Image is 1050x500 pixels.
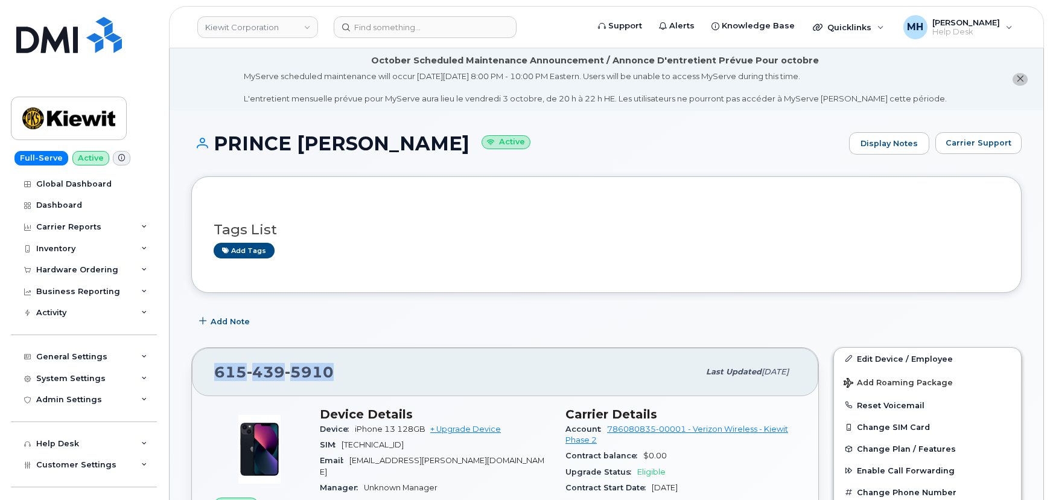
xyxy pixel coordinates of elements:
span: Manager [320,483,364,492]
iframe: Messenger Launcher [997,447,1041,491]
button: Add Note [191,311,260,333]
span: [DATE] [652,483,678,492]
a: Edit Device / Employee [834,348,1021,370]
div: MyServe scheduled maintenance will occur [DATE][DATE] 8:00 PM - 10:00 PM Eastern. Users will be u... [244,71,947,104]
span: 615 [214,363,334,381]
h3: Tags List [214,222,999,237]
button: close notification [1013,73,1028,86]
button: Change SIM Card [834,416,1021,438]
span: Last updated [706,367,762,376]
span: SIM [320,440,342,449]
a: Add tags [214,243,275,258]
span: Account [565,425,607,434]
h3: Carrier Details [565,407,797,421]
a: Display Notes [849,132,929,155]
span: Contract balance [565,451,643,460]
span: [EMAIL_ADDRESS][PERSON_NAME][DOMAIN_NAME] [320,456,544,476]
span: Add Note [211,316,250,327]
a: 786080835-00001 - Verizon Wireless - Kiewit Phase 2 [565,425,788,444]
span: Upgrade Status [565,467,637,476]
span: [DATE] [762,367,789,376]
span: Enable Call Forwarding [857,466,955,475]
span: Contract Start Date [565,483,652,492]
span: Add Roaming Package [844,378,953,389]
a: + Upgrade Device [430,425,501,434]
span: Carrier Support [946,137,1011,149]
span: 5910 [285,363,334,381]
div: October Scheduled Maintenance Announcement / Annonce D'entretient Prévue Pour octobre [371,54,819,67]
h3: Device Details [320,407,551,421]
span: Unknown Manager [364,483,437,492]
button: Reset Voicemail [834,394,1021,416]
button: Change Plan / Features [834,438,1021,460]
h1: PRINCE [PERSON_NAME] [191,133,843,154]
span: Device [320,425,355,434]
button: Carrier Support [935,132,1022,154]
span: Email [320,456,349,465]
small: Active [482,135,530,149]
button: Add Roaming Package [834,370,1021,394]
button: Enable Call Forwarding [834,460,1021,481]
span: Change Plan / Features [857,444,956,454]
span: [TECHNICAL_ID] [342,440,404,449]
span: $0.00 [643,451,667,460]
span: 439 [247,363,285,381]
span: iPhone 13 128GB [355,425,425,434]
span: Eligible [637,467,666,476]
img: image20231002-3703462-1ig824h.jpeg [223,413,296,486]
